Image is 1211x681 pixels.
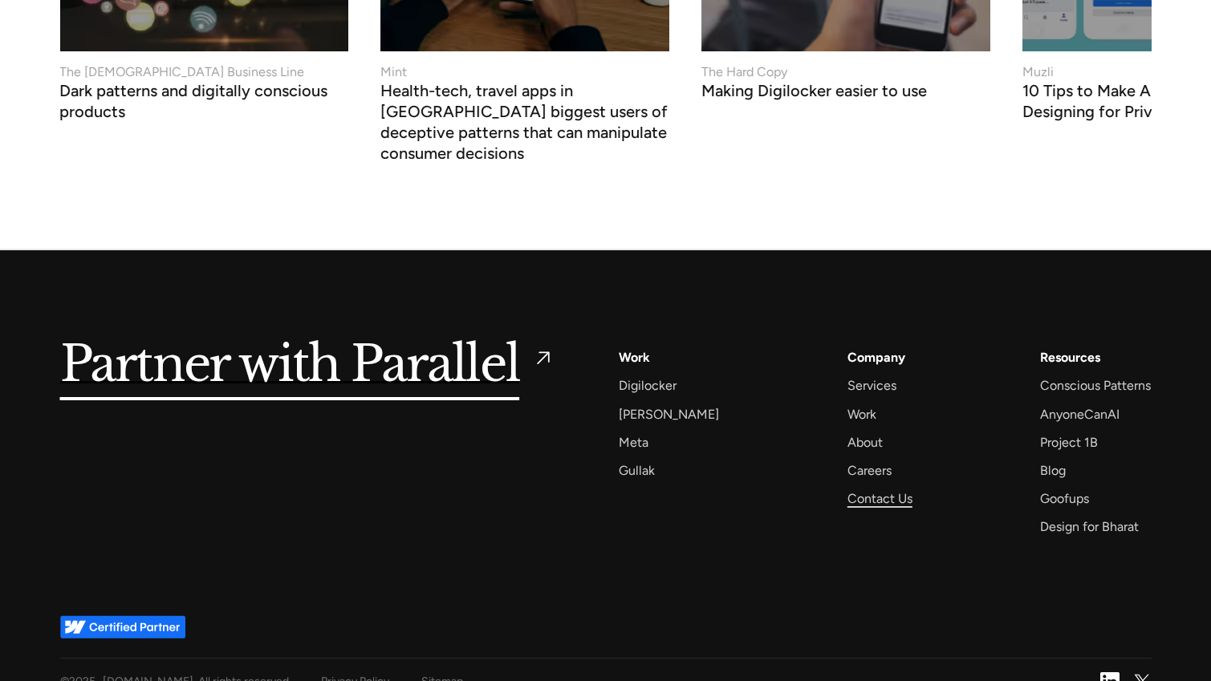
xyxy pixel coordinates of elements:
[701,85,927,101] h3: Making Digilocker easier to use
[1040,347,1100,368] div: Resources
[847,347,905,368] a: Company
[619,347,650,368] a: Work
[619,375,677,396] a: Digilocker
[847,460,892,481] a: Careers
[380,85,669,164] h3: Health-tech, travel apps in [GEOGRAPHIC_DATA] biggest users of deceptive patterns that can manipu...
[847,488,912,509] a: Contact Us
[701,63,787,82] div: The Hard Copy
[847,432,883,453] a: About
[1022,63,1054,82] div: Muzli
[619,460,655,481] a: Gullak
[1040,375,1151,396] a: Conscious Patterns
[619,403,719,425] a: [PERSON_NAME]
[847,403,876,425] a: Work
[60,347,520,383] h5: Partner with Parallel
[380,63,407,82] div: Mint
[59,85,348,122] h3: Dark patterns and digitally conscious products
[1040,432,1098,453] a: Project 1B
[847,375,896,396] a: Services
[1040,460,1066,481] a: Blog
[1040,403,1120,425] a: AnyoneCanAI
[1040,516,1139,537] a: Design for Bharat
[619,432,648,453] a: Meta
[1040,488,1089,509] a: Goofups
[59,63,304,82] div: The [DEMOGRAPHIC_DATA] Business Line
[60,347,555,383] a: Partner with Parallel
